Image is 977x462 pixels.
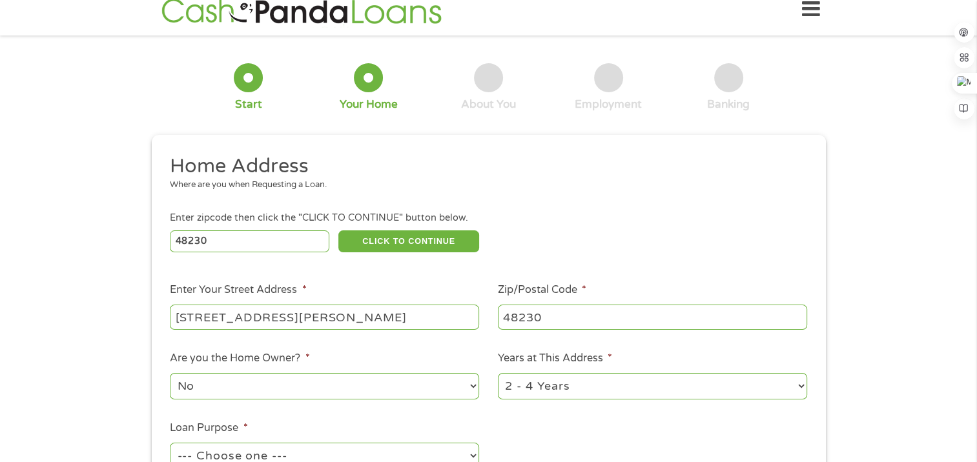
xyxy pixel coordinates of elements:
[338,230,479,252] button: CLICK TO CONTINUE
[707,97,750,112] div: Banking
[170,211,807,225] div: Enter zipcode then click the "CLICK TO CONTINUE" button below.
[498,352,612,365] label: Years at This Address
[340,97,398,112] div: Your Home
[170,421,247,435] label: Loan Purpose
[170,230,329,252] input: Enter Zipcode (e.g 01510)
[575,97,642,112] div: Employment
[170,154,797,179] h2: Home Address
[235,97,262,112] div: Start
[498,283,586,297] label: Zip/Postal Code
[461,97,516,112] div: About You
[170,352,309,365] label: Are you the Home Owner?
[170,305,479,329] input: 1 Main Street
[170,179,797,192] div: Where are you when Requesting a Loan.
[170,283,306,297] label: Enter Your Street Address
